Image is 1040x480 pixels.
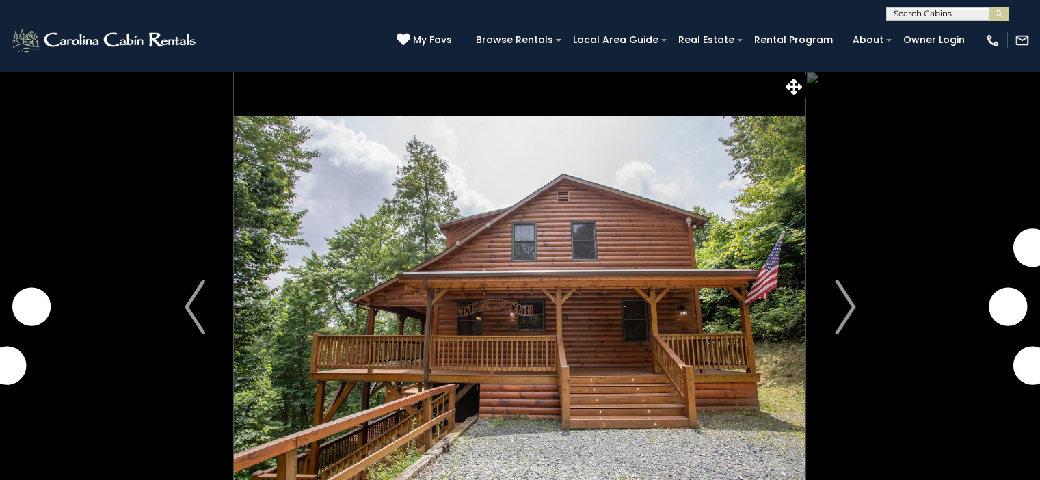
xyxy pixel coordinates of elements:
a: Owner Login [896,29,972,51]
a: Local Area Guide [566,29,665,51]
a: Rental Program [747,29,840,51]
a: About [846,29,890,51]
img: arrow [185,280,205,334]
a: Real Estate [671,29,741,51]
img: phone-regular-white.png [985,33,1000,48]
a: My Favs [397,33,455,48]
img: arrow [835,280,855,334]
img: mail-regular-white.png [1015,33,1030,48]
a: Browse Rentals [469,29,560,51]
img: White-1-2.png [10,27,200,54]
span: My Favs [413,33,452,47]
